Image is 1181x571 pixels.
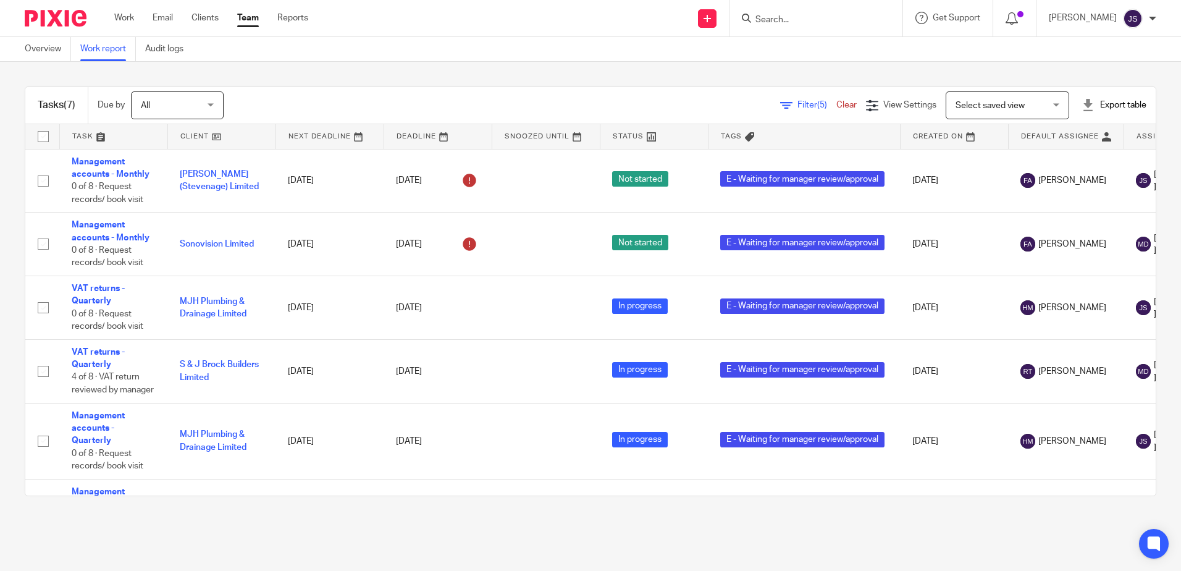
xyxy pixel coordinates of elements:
[1020,300,1035,315] img: svg%3E
[72,221,149,242] a: Management accounts - Monthly
[1136,434,1151,449] img: svg%3E
[72,412,125,446] a: Management accounts - Quarterly
[180,297,246,318] a: MJH Plumbing & Drainage Limited
[1136,237,1151,252] img: svg%3E
[275,339,384,403] td: [DATE]
[277,12,308,24] a: Reports
[64,100,75,110] span: (7)
[1082,99,1146,111] div: Export table
[396,302,479,314] div: [DATE]
[25,37,71,61] a: Overview
[180,360,259,381] a: S & J Brock Builders Limited
[754,15,865,26] input: Search
[1136,364,1151,379] img: svg%3E
[721,133,742,140] span: Tags
[80,37,136,61] a: Work report
[275,213,384,276] td: [DATE]
[797,101,836,109] span: Filter
[145,37,193,61] a: Audit logs
[720,298,885,314] span: E - Waiting for manager review/approval
[1136,173,1151,188] img: svg%3E
[720,235,885,250] span: E - Waiting for manager review/approval
[1136,300,1151,315] img: svg%3E
[275,276,384,340] td: [DATE]
[396,365,479,378] div: [DATE]
[900,479,1008,555] td: [DATE]
[900,276,1008,340] td: [DATE]
[956,101,1025,110] span: Select saved view
[1038,435,1106,447] span: [PERSON_NAME]
[612,298,668,314] span: In progress
[72,488,149,509] a: Management accounts - Monthly
[1020,364,1035,379] img: svg%3E
[72,310,143,331] span: 0 of 8 · Request records/ book visit
[72,449,143,471] span: 0 of 8 · Request records/ book visit
[396,234,479,254] div: [DATE]
[900,403,1008,479] td: [DATE]
[1123,9,1143,28] img: svg%3E
[141,101,150,110] span: All
[72,373,154,395] span: 4 of 8 · VAT return reviewed by manager
[98,99,125,111] p: Due by
[1020,434,1035,449] img: svg%3E
[153,12,173,24] a: Email
[72,246,143,268] span: 0 of 8 · Request records/ book visit
[883,101,936,109] span: View Settings
[275,479,384,555] td: [DATE]
[180,430,246,451] a: MJH Plumbing & Drainage Limited
[900,213,1008,276] td: [DATE]
[396,171,479,190] div: [DATE]
[1038,238,1106,250] span: [PERSON_NAME]
[275,149,384,213] td: [DATE]
[275,403,384,479] td: [DATE]
[1038,302,1106,314] span: [PERSON_NAME]
[180,240,254,248] a: Sonovision Limited
[72,284,125,305] a: VAT returns - Quarterly
[72,348,125,369] a: VAT returns - Quarterly
[900,339,1008,403] td: [DATE]
[1038,365,1106,378] span: [PERSON_NAME]
[25,10,86,27] img: Pixie
[612,235,668,250] span: Not started
[817,101,827,109] span: (5)
[1049,12,1117,24] p: [PERSON_NAME]
[180,170,259,191] a: [PERSON_NAME] (Stevenage) Limited
[1020,173,1035,188] img: svg%3E
[836,101,857,109] a: Clear
[72,158,149,179] a: Management accounts - Monthly
[720,432,885,447] span: E - Waiting for manager review/approval
[612,362,668,378] span: In progress
[1038,174,1106,187] span: [PERSON_NAME]
[720,171,885,187] span: E - Waiting for manager review/approval
[191,12,219,24] a: Clients
[396,435,479,447] div: [DATE]
[38,99,75,112] h1: Tasks
[612,171,668,187] span: Not started
[720,362,885,378] span: E - Waiting for manager review/approval
[114,12,134,24] a: Work
[237,12,259,24] a: Team
[612,432,668,447] span: In progress
[1020,237,1035,252] img: svg%3E
[72,182,143,204] span: 0 of 8 · Request records/ book visit
[933,14,980,22] span: Get Support
[900,149,1008,213] td: [DATE]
